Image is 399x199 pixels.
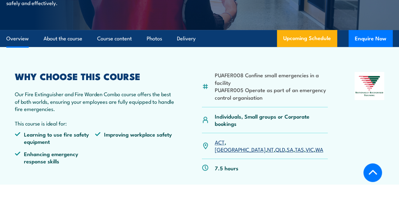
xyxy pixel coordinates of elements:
[215,138,328,153] p: , , , , , , ,
[349,30,393,47] button: Enquire Now
[177,30,196,47] a: Delivery
[147,30,162,47] a: Photos
[275,145,285,153] a: QLD
[315,145,323,153] a: WA
[15,72,175,80] h2: WHY CHOOSE THIS COURSE
[6,30,29,47] a: Overview
[287,145,293,153] a: SA
[215,71,328,86] li: PUAFER008 Confine small emergencies in a facility
[267,145,274,153] a: NT
[15,150,95,165] li: Enhancing emergency response skills
[15,120,175,127] p: This course is ideal for:
[97,30,132,47] a: Course content
[295,145,304,153] a: TAS
[355,72,384,100] img: Nationally Recognised Training logo.
[215,113,328,127] p: Individuals, Small groups or Corporate bookings
[215,164,238,172] p: 7.5 hours
[277,30,337,47] a: Upcoming Schedule
[15,90,175,112] p: Our Fire Extinguisher and Fire Warden Combo course offers the best of both worlds, ensuring your ...
[215,145,266,153] a: [GEOGRAPHIC_DATA]
[306,145,314,153] a: VIC
[215,138,225,146] a: ACT
[15,131,95,145] li: Learning to use fire safety equipment
[95,131,175,145] li: Improving workplace safety
[215,86,328,101] li: PUAFER005 Operate as part of an emergency control organisation
[44,30,82,47] a: About the course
